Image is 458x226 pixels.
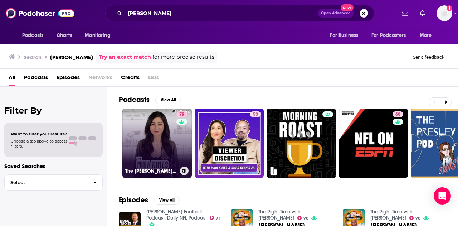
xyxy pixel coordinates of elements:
[105,5,374,21] div: Search podcasts, credits, & more...
[415,217,420,220] span: 78
[303,217,308,220] span: 78
[24,54,42,61] h3: Search
[250,111,261,117] a: 53
[434,187,451,205] div: Open Intercom Messenger
[9,72,15,86] a: All
[155,96,181,104] button: View All
[148,72,159,86] span: Lists
[437,5,452,21] span: Logged in as COliver
[52,29,76,42] a: Charts
[24,72,48,86] a: Podcasts
[367,29,416,42] button: open menu
[447,5,452,11] svg: Add a profile image
[325,29,367,42] button: open menu
[415,29,441,42] button: open menu
[146,209,207,221] a: Ross Tucker Football Podcast: Daily NFL Podcast
[321,11,351,15] span: Open Advanced
[154,196,180,205] button: View All
[50,54,93,61] h3: [PERSON_NAME]
[119,95,150,104] h2: Podcasts
[99,53,151,61] a: Try an exact match
[395,111,400,118] span: 60
[4,163,103,169] p: Saved Searches
[417,7,428,19] a: Show notifications dropdown
[11,131,67,136] span: Want to filter your results?
[11,139,67,149] span: Choose a tab above to access filters.
[80,29,120,42] button: open menu
[341,4,354,11] span: New
[125,8,318,19] input: Search podcasts, credits, & more...
[253,111,258,118] span: 53
[119,95,181,104] a: PodcastsView All
[330,30,358,40] span: For Business
[411,54,447,60] button: Send feedback
[22,30,43,40] span: Podcasts
[152,53,214,61] span: for more precise results
[370,209,413,221] a: The Right Time with Bomani Jones
[297,216,309,220] a: 78
[258,209,301,221] a: The Right Time with Bomani Jones
[88,72,112,86] span: Networks
[409,216,421,220] a: 78
[176,111,187,117] a: 79
[125,168,177,174] h3: The [PERSON_NAME] Show featuring [PERSON_NAME]
[57,30,72,40] span: Charts
[6,6,74,20] img: Podchaser - Follow, Share and Rate Podcasts
[318,9,354,18] button: Open AdvancedNew
[210,216,220,220] a: 71
[399,7,411,19] a: Show notifications dropdown
[371,30,406,40] span: For Podcasters
[5,180,87,185] span: Select
[339,109,408,178] a: 60
[195,109,264,178] a: 53
[420,30,432,40] span: More
[4,174,103,191] button: Select
[121,72,140,86] a: Credits
[57,72,80,86] a: Episodes
[4,105,103,116] h2: Filter By
[17,29,53,42] button: open menu
[179,111,184,118] span: 79
[85,30,110,40] span: Monitoring
[119,196,180,205] a: EpisodesView All
[393,111,403,117] a: 60
[437,5,452,21] img: User Profile
[437,5,452,21] button: Show profile menu
[216,217,220,220] span: 71
[122,109,192,178] a: 79The [PERSON_NAME] Show featuring [PERSON_NAME]
[119,196,148,205] h2: Episodes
